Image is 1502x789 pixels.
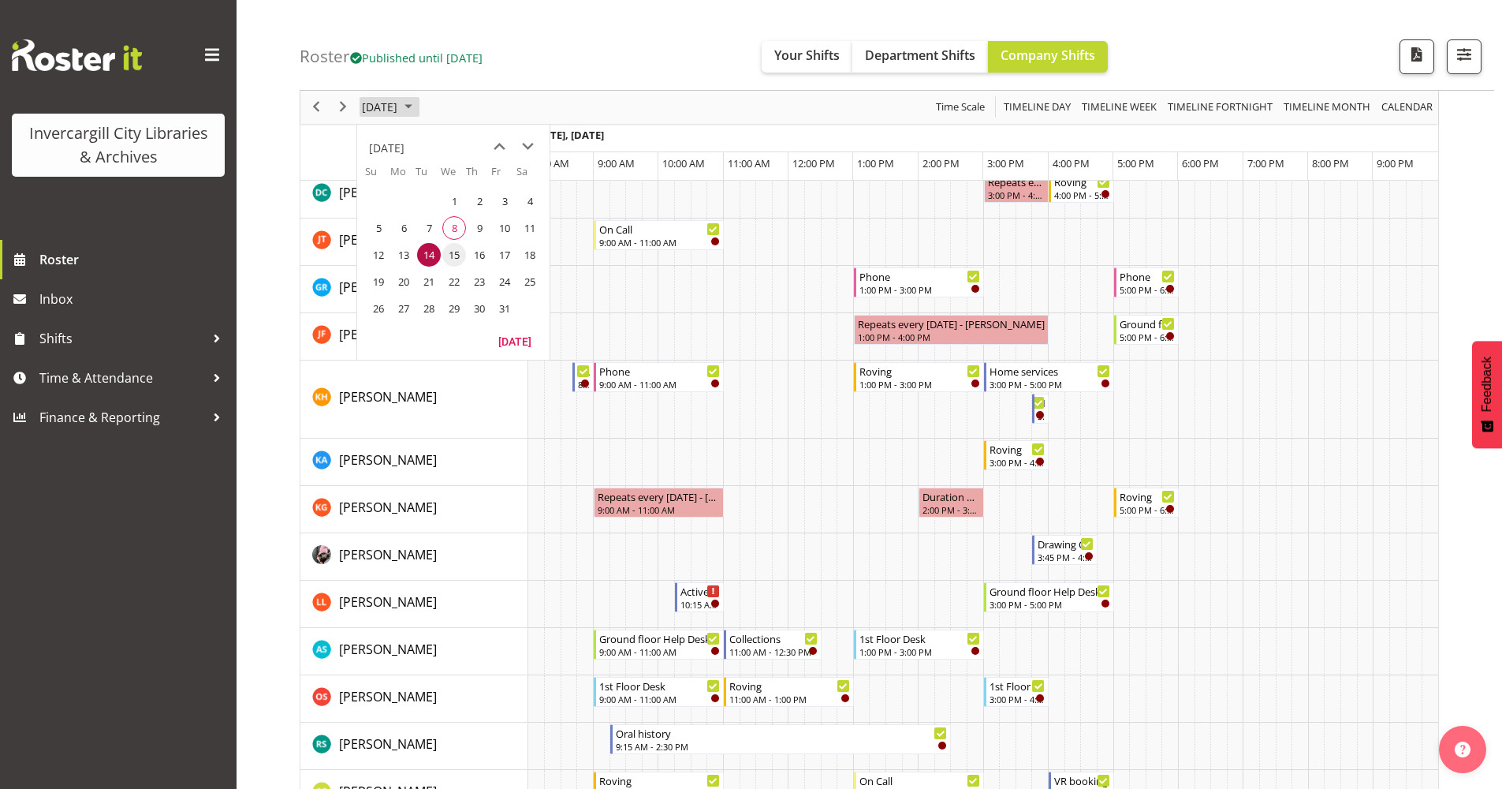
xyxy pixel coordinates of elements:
button: Month [1379,98,1436,118]
div: Glen Tomlinson"s event - On Call Begin From Tuesday, October 14, 2025 at 9:00:00 AM GMT+13:00 End... [594,220,724,250]
span: Roster [39,248,229,271]
div: 11:00 AM - 12:30 PM [729,645,818,658]
div: 2:00 PM - 3:00 PM [922,503,979,516]
div: Drawing Club [1038,536,1093,552]
span: 8:00 PM [1312,156,1349,170]
a: [PERSON_NAME] [339,451,437,469]
span: 11:00 AM [728,156,770,170]
span: Published until [DATE] [350,50,483,65]
div: 4:00 PM - 5:00 PM [1054,189,1109,201]
button: Previous [306,98,327,118]
a: [PERSON_NAME] [339,387,437,406]
div: 1:00 PM - 3:00 PM [859,645,980,658]
span: Sunday, October 26, 2025 [367,297,390,320]
span: Tuesday, October 14, 2025 [417,243,441,267]
a: [PERSON_NAME] [339,498,437,517]
div: 3:00 PM - 5:00 PM [990,378,1110,391]
span: [PERSON_NAME] [339,388,437,406]
span: Wednesday, October 8, 2025 [442,216,466,240]
div: Kaela Harley"s event - Roving Begin From Tuesday, October 14, 2025 at 1:00:00 PM GMT+13:00 Ends A... [854,362,984,392]
div: 10:15 AM - 11:00 AM [680,598,720,611]
span: Saturday, October 18, 2025 [518,243,542,267]
div: Mandy Stenton"s event - Ground floor Help Desk Begin From Tuesday, October 14, 2025 at 9:00:00 AM... [594,630,724,660]
div: 9:00 AM - 11:00 AM [598,503,720,516]
div: Ground floor Help Desk [1120,316,1175,331]
div: Invercargill City Libraries & Archives [28,122,209,169]
div: Olivia Stanley"s event - Roving Begin From Tuesday, October 14, 2025 at 11:00:00 AM GMT+13:00 End... [724,677,854,707]
a: [PERSON_NAME] [339,545,437,564]
div: Collections [729,630,818,646]
div: 1:00 PM - 3:00 PM [859,283,980,296]
span: Monday, October 27, 2025 [392,297,416,320]
span: Finance & Reporting [39,406,205,429]
span: Timeline Fortnight [1166,98,1274,118]
a: [PERSON_NAME] [339,230,437,249]
div: 3:00 PM - 5:00 PM [990,598,1110,611]
div: Roving [1120,488,1175,504]
span: 5:00 PM [1117,156,1154,170]
span: [PERSON_NAME] [339,279,437,296]
div: 9:15 AM - 2:30 PM [616,740,948,753]
span: Thursday, October 30, 2025 [468,297,491,320]
span: Sunday, October 5, 2025 [367,216,390,240]
div: previous period [303,91,330,124]
span: [PERSON_NAME] [339,546,437,563]
div: Duration 1 hours - [PERSON_NAME] [922,488,979,504]
a: [PERSON_NAME] [339,593,437,611]
th: Sa [516,164,542,188]
span: Timeline Week [1080,98,1158,118]
span: Timeline Day [1002,98,1072,118]
img: help-xxl-2.png [1455,742,1470,757]
div: title [369,133,404,164]
span: 9:00 AM [598,156,635,170]
img: Rosterit website logo [12,39,142,71]
div: Repeats every [DATE] - [PERSON_NAME] [988,174,1045,189]
button: Timeline Week [1079,98,1160,118]
div: 1:00 PM - 3:00 PM [859,378,980,391]
div: 5:00 PM - 6:00 PM [1120,331,1175,343]
span: Feedback [1480,357,1494,412]
div: 1st Floor Desk [599,678,720,694]
div: Home services [990,363,1110,379]
td: Joanne Forbes resource [300,313,528,361]
button: Timeline Month [1281,98,1373,118]
h4: Roster [300,47,483,65]
span: Friday, October 10, 2025 [493,216,516,240]
div: Oral history [616,725,948,741]
span: [PERSON_NAME] [339,231,437,249]
span: 2:00 PM [922,156,960,170]
td: Kathy Aloniu resource [300,439,528,486]
button: Feedback - Show survey [1472,341,1502,448]
span: Sunday, October 19, 2025 [367,270,390,294]
div: On Call [599,221,720,237]
div: Kathy Aloniu"s event - Roving Begin From Tuesday, October 14, 2025 at 3:00:00 PM GMT+13:00 Ends A... [984,440,1049,470]
span: [PERSON_NAME] [339,451,437,469]
span: calendar [1380,98,1434,118]
div: Katie Greene"s event - Duration 1 hours - Katie Greene Begin From Tuesday, October 14, 2025 at 2:... [919,488,983,518]
a: [PERSON_NAME] [339,278,437,297]
span: Wednesday, October 15, 2025 [442,243,466,267]
div: Katie Greene"s event - Roving Begin From Tuesday, October 14, 2025 at 5:00:00 PM GMT+13:00 Ends A... [1114,488,1179,518]
span: Thursday, October 9, 2025 [468,216,491,240]
div: Mandy Stenton"s event - Collections Begin From Tuesday, October 14, 2025 at 11:00:00 AM GMT+13:00... [724,630,822,660]
span: Monday, October 6, 2025 [392,216,416,240]
th: Th [466,164,491,188]
span: Saturday, October 25, 2025 [518,270,542,294]
div: 3:00 PM - 4:00 PM [990,693,1045,705]
span: [PERSON_NAME] [339,735,437,753]
div: Lynette Lockett"s event - Ground floor Help Desk Begin From Tuesday, October 14, 2025 at 3:00:00 ... [984,582,1114,612]
span: 8:00 AM [532,156,569,170]
td: Donald Cunningham resource [300,171,528,219]
span: Time Scale [934,98,986,118]
div: Keyu Chen"s event - Drawing Club Begin From Tuesday, October 14, 2025 at 3:45:00 PM GMT+13:00 End... [1032,535,1097,565]
span: 7:00 PM [1247,156,1284,170]
div: 9:00 AM - 11:00 AM [599,378,720,391]
a: [PERSON_NAME] [339,183,437,202]
div: New book tagging [1038,394,1045,410]
div: 1st Floor Desk [859,630,980,646]
span: 1:00 PM [857,156,894,170]
div: Kaela Harley"s event - Newspapers Begin From Tuesday, October 14, 2025 at 8:40:00 AM GMT+13:00 En... [572,362,594,392]
span: Tuesday, October 7, 2025 [417,216,441,240]
span: Tuesday, October 21, 2025 [417,270,441,294]
span: Your Shifts [774,47,840,64]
